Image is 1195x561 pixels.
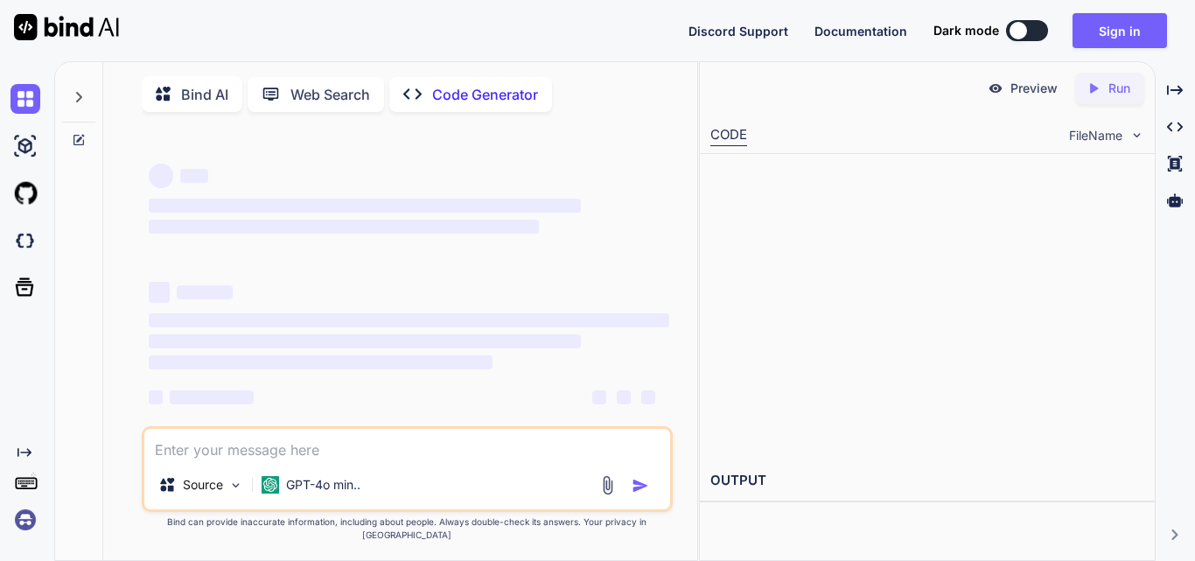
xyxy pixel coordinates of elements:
[814,22,907,40] button: Documentation
[700,460,1155,501] h2: OUTPUT
[290,84,370,105] p: Web Search
[228,478,243,493] img: Pick Models
[814,24,907,39] span: Documentation
[1129,128,1144,143] img: chevron down
[1010,80,1058,97] p: Preview
[1069,127,1122,144] span: FileName
[149,313,669,327] span: ‌
[1073,13,1167,48] button: Sign in
[149,390,163,404] span: ‌
[933,22,999,39] span: Dark mode
[262,476,279,494] img: GPT-4o mini
[180,169,208,183] span: ‌
[14,14,119,40] img: Bind AI
[988,81,1003,96] img: preview
[710,125,747,146] div: CODE
[592,390,606,404] span: ‌
[10,226,40,256] img: darkCloudIdeIcon
[142,515,673,542] p: Bind can provide inaccurate information, including about people. Always double-check its answers....
[149,199,581,213] span: ‌
[688,24,788,39] span: Discord Support
[177,285,233,299] span: ‌
[149,164,173,188] span: ‌
[286,476,360,494] p: GPT-4o min..
[149,355,493,369] span: ‌
[183,476,223,494] p: Source
[181,84,228,105] p: Bind AI
[10,179,40,208] img: githubLight
[10,505,40,535] img: signin
[617,390,631,404] span: ‌
[1108,80,1130,97] p: Run
[597,475,618,495] img: attachment
[432,84,538,105] p: Code Generator
[10,84,40,114] img: chat
[149,220,539,234] span: ‌
[632,477,649,494] img: icon
[688,22,788,40] button: Discord Support
[149,334,581,348] span: ‌
[10,131,40,161] img: ai-studio
[170,390,254,404] span: ‌
[149,282,170,303] span: ‌
[641,390,655,404] span: ‌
